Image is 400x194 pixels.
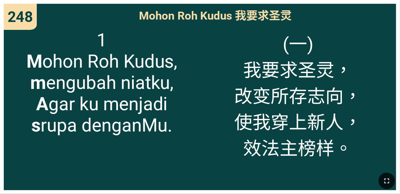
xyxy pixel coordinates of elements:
span: 248 [8,8,33,25]
span: (一) 我要求圣灵， 改变所存志向， 使我穿上新人， 效法主榜样。 [234,30,362,160]
b: m [30,72,46,93]
b: M [26,51,42,72]
span: 1 ohon Roh Kudus, engubah niatku, gar ku menjadi rupa denganMu. [26,30,177,136]
span: Mohon Roh Kudus 我要求圣灵 [139,7,292,23]
b: s [31,115,41,136]
b: A [36,93,48,115]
